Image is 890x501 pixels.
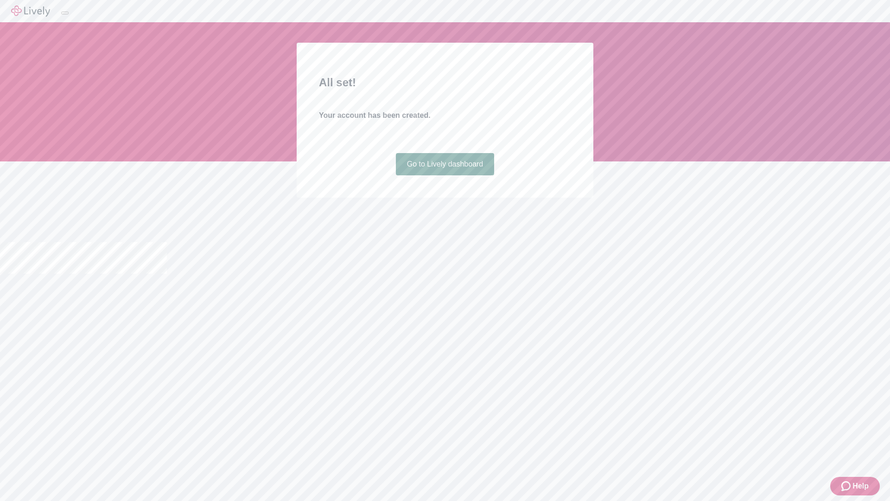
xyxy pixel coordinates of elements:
[396,153,495,175] a: Go to Lively dashboard
[319,110,571,121] h4: Your account has been created.
[841,481,852,492] svg: Zendesk support icon
[319,74,571,91] h2: All set!
[11,6,50,17] img: Lively
[852,481,869,492] span: Help
[830,477,880,495] button: Zendesk support iconHelp
[61,12,69,14] button: Log out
